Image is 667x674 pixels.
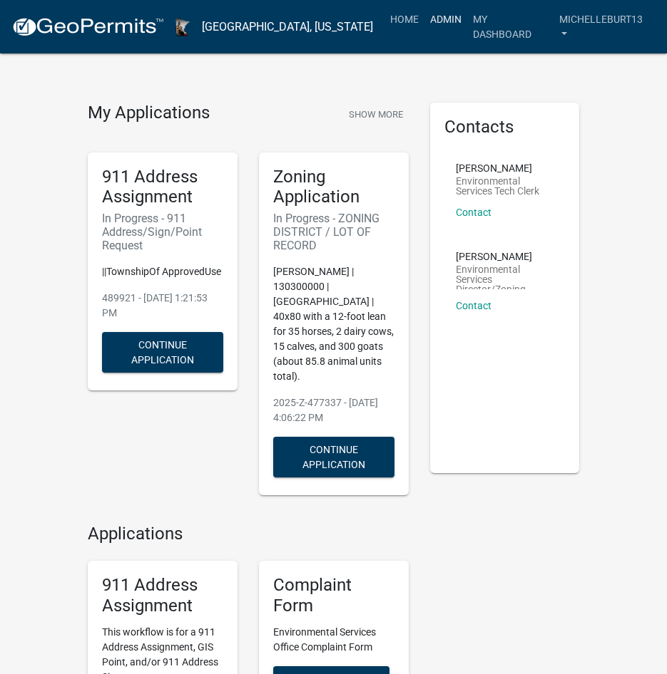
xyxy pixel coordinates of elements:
h6: In Progress - ZONING DISTRICT / LOT OF RECORD [273,212,394,253]
a: michelleburt13 [554,6,656,48]
h5: 911 Address Assignment [102,167,223,208]
a: Contact [456,207,492,218]
h5: Zoning Application [273,167,394,208]
img: Houston County, Minnesota [175,17,190,36]
h5: Complaint Form [273,575,394,616]
p: 489921 - [DATE] 1:21:53 PM [102,291,223,321]
a: Contact [456,300,492,311]
a: My Dashboard [467,6,553,48]
p: [PERSON_NAME] [456,252,554,261]
p: [PERSON_NAME] [456,163,554,173]
h4: My Applications [88,103,210,124]
p: Environmental Services Tech Clerk [456,176,554,196]
button: Continue Application [273,437,394,477]
p: 2025-Z-477337 - [DATE] 4:06:22 PM [273,395,394,425]
h5: 911 Address Assignment [102,575,223,616]
p: Environmental Services Office Complaint Form [273,625,394,655]
a: [GEOGRAPHIC_DATA], [US_STATE] [202,15,373,39]
a: Admin [424,6,467,33]
p: [PERSON_NAME] | 130300000 | [GEOGRAPHIC_DATA] | 40x80 with a 12-foot lean for 35 horses, 2 dairy ... [273,264,394,384]
h5: Contacts [444,117,566,138]
button: Continue Application [102,332,223,373]
p: ||TownshipOf ApprovedUse [102,264,223,279]
a: Home [385,6,424,33]
button: Show More [343,103,409,126]
h4: Applications [88,524,409,544]
p: Environmental Services Director/Zoning Administrator [456,264,554,289]
h6: In Progress - 911 Address/Sign/Point Request [102,212,223,253]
